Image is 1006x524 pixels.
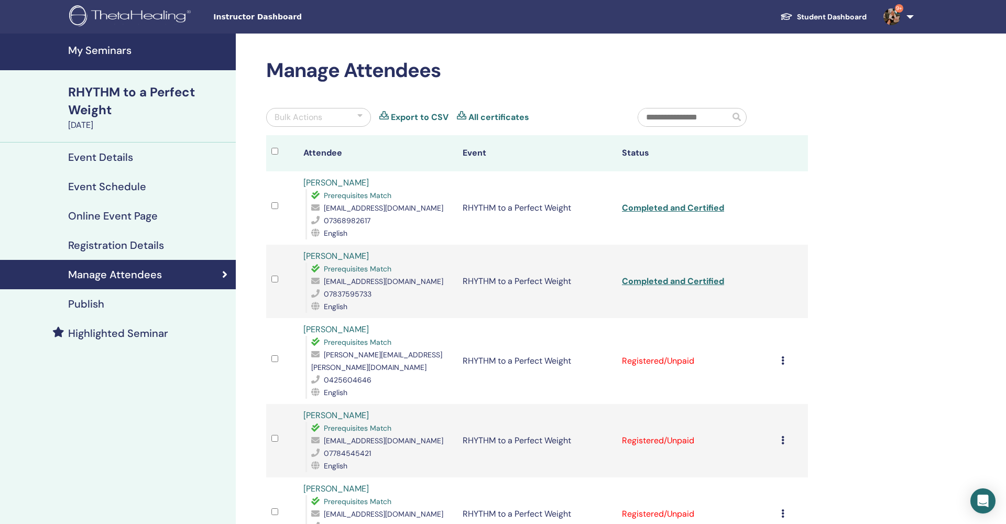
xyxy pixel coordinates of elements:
[68,210,158,222] h4: Online Event Page
[780,12,793,21] img: graduation-cap-white.svg
[324,375,371,385] span: 0425604646
[324,289,371,299] span: 07837595733
[622,202,724,213] a: Completed and Certified
[266,59,808,83] h2: Manage Attendees
[324,337,391,347] span: Prerequisites Match
[303,410,369,421] a: [PERSON_NAME]
[68,151,133,163] h4: Event Details
[468,111,529,124] a: All certificates
[324,277,443,286] span: [EMAIL_ADDRESS][DOMAIN_NAME]
[303,250,369,261] a: [PERSON_NAME]
[298,135,457,171] th: Attendee
[617,135,776,171] th: Status
[303,483,369,494] a: [PERSON_NAME]
[324,191,391,200] span: Prerequisites Match
[324,449,371,458] span: 07784545421
[324,264,391,274] span: Prerequisites Match
[324,436,443,445] span: [EMAIL_ADDRESS][DOMAIN_NAME]
[324,461,347,471] span: English
[303,324,369,335] a: [PERSON_NAME]
[68,298,104,310] h4: Publish
[68,119,229,132] div: [DATE]
[69,5,194,29] img: logo.png
[324,203,443,213] span: [EMAIL_ADDRESS][DOMAIN_NAME]
[391,111,449,124] a: Export to CSV
[68,83,229,119] div: RHYTHM to a Perfect Weight
[68,327,168,340] h4: Highlighted Seminar
[324,388,347,397] span: English
[457,318,617,404] td: RHYTHM to a Perfect Weight
[457,404,617,477] td: RHYTHM to a Perfect Weight
[457,245,617,318] td: RHYTHM to a Perfect Weight
[311,350,442,372] span: [PERSON_NAME][EMAIL_ADDRESS][PERSON_NAME][DOMAIN_NAME]
[895,4,903,13] span: 9+
[324,497,391,506] span: Prerequisites Match
[68,44,229,57] h4: My Seminars
[883,8,900,25] img: default.jpg
[457,171,617,245] td: RHYTHM to a Perfect Weight
[303,177,369,188] a: [PERSON_NAME]
[457,135,617,171] th: Event
[324,423,391,433] span: Prerequisites Match
[324,509,443,519] span: [EMAIL_ADDRESS][DOMAIN_NAME]
[275,111,322,124] div: Bulk Actions
[622,276,724,287] a: Completed and Certified
[213,12,370,23] span: Instructor Dashboard
[324,302,347,311] span: English
[970,488,996,514] div: Open Intercom Messenger
[68,239,164,252] h4: Registration Details
[324,216,370,225] span: 07368982617
[68,268,162,281] h4: Manage Attendees
[324,228,347,238] span: English
[772,7,875,27] a: Student Dashboard
[62,83,236,132] a: RHYTHM to a Perfect Weight[DATE]
[68,180,146,193] h4: Event Schedule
